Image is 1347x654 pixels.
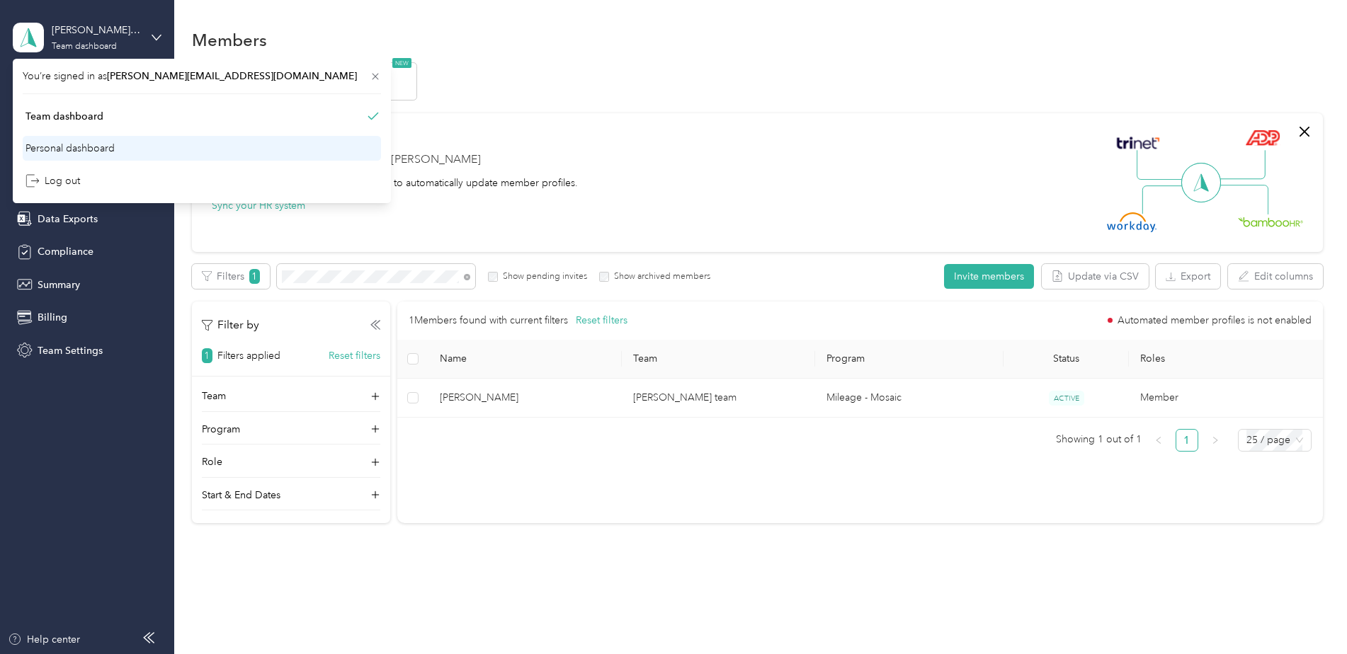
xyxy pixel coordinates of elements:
[38,310,67,325] span: Billing
[944,264,1034,289] button: Invite members
[409,313,568,328] p: 1 Members found with current filters
[38,244,93,259] span: Compliance
[609,270,710,283] label: Show archived members
[428,340,622,379] th: Name
[1142,185,1191,214] img: Line Left Down
[192,33,267,47] h1: Members
[1238,429,1312,452] div: Page Size
[392,58,411,68] span: NEW
[202,454,222,469] p: Role
[249,269,260,284] span: 1
[212,176,578,190] div: Integrate your HR system with Everlance to automatically update member profiles.
[1268,575,1347,654] iframe: Everlance-gr Chat Button Frame
[1056,429,1142,450] span: Showing 1 out of 1
[1176,429,1198,452] li: 1
[1107,212,1156,232] img: Workday
[8,632,80,647] button: Help center
[1137,150,1186,180] img: Line Left Up
[38,277,80,292] span: Summary
[202,488,280,503] p: Start & End Dates
[1154,436,1163,444] span: left
[25,141,115,156] div: Personal dashboard
[1204,429,1227,452] button: right
[1147,429,1170,452] button: left
[1204,429,1227,452] li: Next Page
[498,270,587,283] label: Show pending invites
[38,343,103,358] span: Team Settings
[815,379,1004,418] td: Mileage - Mosaic
[622,340,815,379] th: Team
[1219,185,1268,215] img: Line Right Down
[1004,340,1129,379] th: Status
[440,352,610,365] span: Name
[25,173,80,188] div: Log out
[1246,430,1303,451] span: 25 / page
[428,379,622,418] td: Mohammed Muqtadir
[576,313,627,328] button: Reset filters
[25,109,103,124] div: Team dashboard
[202,422,240,437] p: Program
[1176,430,1198,451] a: 1
[52,42,117,51] div: Team dashboard
[202,389,226,403] p: Team
[202,316,259,334] p: Filter by
[1147,429,1170,452] li: Previous Page
[1245,130,1280,146] img: ADP
[38,212,98,226] span: Data Exports
[212,198,305,213] button: Sync your HR system
[23,69,381,84] span: You’re signed in as
[107,70,357,82] span: [PERSON_NAME][EMAIL_ADDRESS][DOMAIN_NAME]
[1228,264,1323,289] button: Edit columns
[1129,340,1322,379] th: Roles
[1216,150,1266,180] img: Line Right Up
[1049,391,1084,406] span: ACTIVE
[1211,436,1220,444] span: right
[1113,133,1163,153] img: Trinet
[1238,217,1303,226] img: BambooHR
[52,23,140,38] div: [PERSON_NAME] [GEOGRAPHIC_DATA]
[1156,264,1220,289] button: Export
[329,348,380,363] button: Reset filters
[202,348,212,363] span: 1
[440,390,610,406] span: [PERSON_NAME]
[1042,264,1149,289] button: Update via CSV
[1118,316,1312,326] span: Automated member profiles is not enabled
[192,264,270,289] button: Filters1
[622,379,815,418] td: Ryan Crighton's team
[1129,379,1322,418] td: Member
[815,340,1004,379] th: Program
[217,348,280,363] p: Filters applied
